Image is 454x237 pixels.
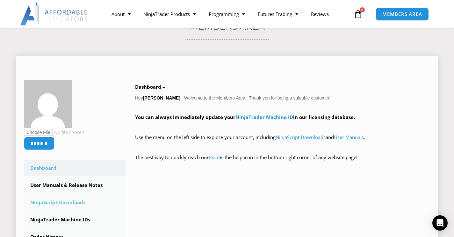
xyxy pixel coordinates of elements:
a: Futures Trading [251,7,305,21]
div: Open Intercom Messenger [432,215,448,231]
nav: Menu [105,7,352,21]
a: NinjaScript Downloads [24,194,126,211]
a: User Manuals [334,134,364,140]
a: Reviews [305,7,335,21]
a: MEMBERS AREA [376,8,429,21]
a: NinjaTrader Machine ID [235,114,293,120]
strong: You can always immediately update your in our licensing database. [135,114,355,120]
a: User Manuals & Release Notes [24,177,126,194]
span: MEMBERS AREA [382,12,422,17]
img: LogoAI | Affordable Indicators – NinjaTrader [20,3,89,26]
a: 0 [344,5,372,23]
a: NinjaTrader Machine IDs [24,211,126,228]
p: The best way to quickly reach our is the help icon in the bottom right corner of any website page! [135,153,430,171]
a: team [209,154,220,160]
img: 36d648c9973b7c9a5894ac73ec2bed9f8d13c08f1b7a6c3a18f91b3793de95c4 [24,80,72,128]
a: NinjaScript Downloads [276,134,326,140]
a: Programming [202,7,251,21]
div: Hey ! Welcome to the Members Area. Thank you for being a valuable customer! [135,83,430,171]
a: Dashboard [24,160,126,176]
span: 0 [360,7,365,12]
a: About [105,7,137,21]
strong: [PERSON_NAME] [143,95,180,100]
a: NinjaTrader Products [137,7,202,21]
b: Dashboard – [135,84,165,90]
p: Use the menu on the left side to explore your account, including and . [135,133,430,151]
